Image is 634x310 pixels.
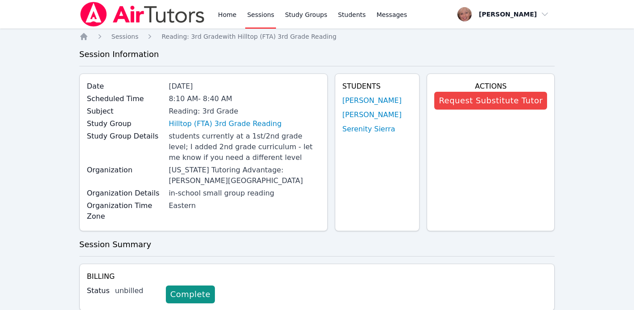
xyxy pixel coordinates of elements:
[161,33,336,40] span: Reading: 3rd Grade with Hilltop (FTA) 3rd Grade Reading
[169,131,320,163] div: students currently at a 1st/2nd grade level; I added 2nd grade curriculum - let me know if you ne...
[87,200,164,222] label: Organization Time Zone
[87,94,164,104] label: Scheduled Time
[169,118,281,129] a: Hilltop (FTA) 3rd Grade Reading
[342,81,412,92] h4: Students
[376,10,407,19] span: Messages
[87,118,164,129] label: Study Group
[169,81,320,92] div: [DATE]
[161,32,336,41] a: Reading: 3rd Gradewith Hilltop (FTA) 3rd Grade Reading
[79,238,555,251] h3: Session Summary
[169,188,320,199] div: in-school small group reading
[434,81,547,92] h4: Actions
[169,165,320,186] div: [US_STATE] Tutoring Advantage: [PERSON_NAME][GEOGRAPHIC_DATA]
[87,81,164,92] label: Date
[115,286,159,296] div: unbilled
[87,188,164,199] label: Organization Details
[166,286,215,303] a: Complete
[434,92,547,110] button: Request Substitute Tutor
[79,32,555,41] nav: Breadcrumb
[169,106,320,117] div: Reading: 3rd Grade
[342,110,402,120] a: [PERSON_NAME]
[342,124,395,135] a: Serenity Sierra
[87,106,164,117] label: Subject
[79,2,206,27] img: Air Tutors
[342,95,402,106] a: [PERSON_NAME]
[111,33,139,40] span: Sessions
[79,48,555,61] h3: Session Information
[169,200,320,211] div: Eastern
[111,32,139,41] a: Sessions
[87,165,164,175] label: Organization
[87,286,110,296] label: Status
[87,131,164,142] label: Study Group Details
[87,271,548,282] h4: Billing
[169,94,320,104] div: 8:10 AM - 8:40 AM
